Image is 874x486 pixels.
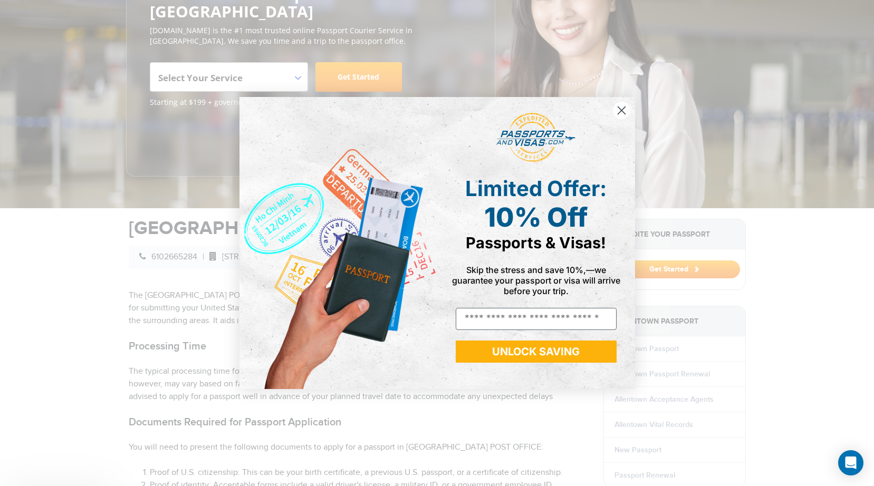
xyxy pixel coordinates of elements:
[465,176,607,201] span: Limited Offer:
[466,234,606,252] span: Passports & Visas!
[456,341,617,363] button: UNLOCK SAVING
[496,113,575,162] img: passports and visas
[612,101,631,120] button: Close dialog
[838,450,863,475] div: Open Intercom Messenger
[484,201,588,233] span: 10% Off
[452,265,620,296] span: Skip the stress and save 10%,—we guarantee your passport or visa will arrive before your trip.
[239,97,437,388] img: de9cda0d-0715-46ca-9a25-073762a91ba7.png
